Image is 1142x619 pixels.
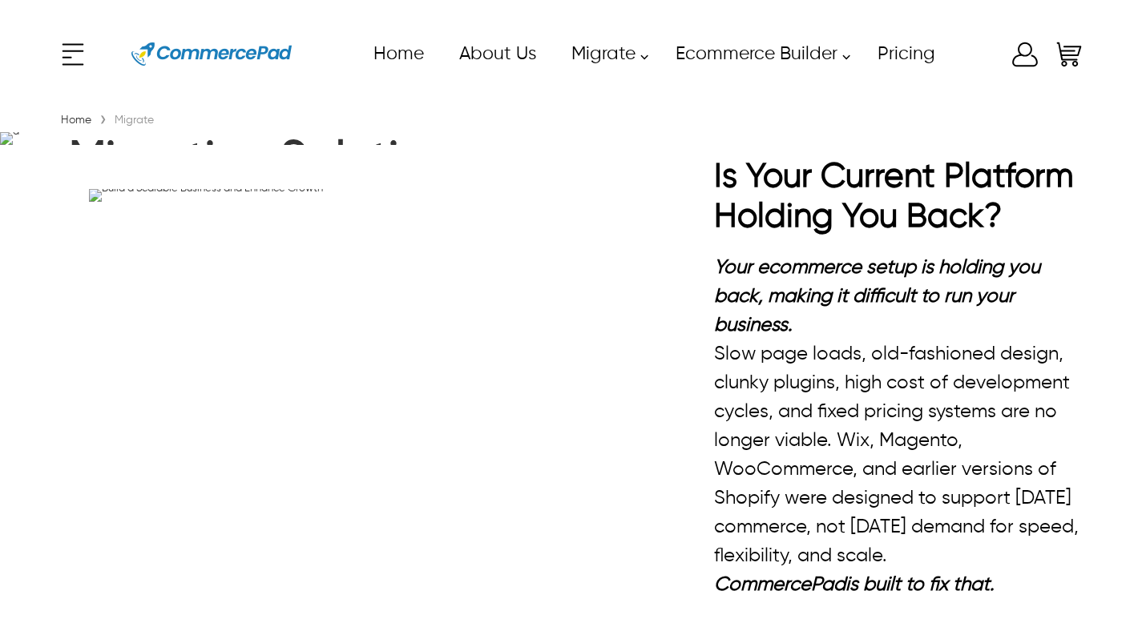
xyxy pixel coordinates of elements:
div: Migrate [111,112,158,128]
span: › [99,109,107,131]
a: Build a Scalable Business and Enhance Growth [89,189,650,202]
a: Shopping Cart [1053,38,1085,70]
a: Home [355,36,441,72]
a: Ecommerce Builder [657,36,859,72]
strong: Is Your Current Platform Holding You Back? [714,160,1074,234]
img: Build a Scalable Business and Enhance Growth [89,189,323,202]
a: Home [57,115,95,126]
strong: Your ecommerce setup is holding you back, making it difficult to run your business. [714,258,1040,335]
a: CommercePad [714,575,845,594]
p: Slow page loads, old-fashioned design, clunky plugins, high cost of development cycles, and fixed... [714,340,1085,570]
a: Website Logo for Commerce Pad [129,24,293,84]
a: About Us [441,36,553,72]
a: Pricing [859,36,952,72]
img: Website Logo for Commerce Pad [131,24,292,84]
em: is built to fix that. [845,575,995,594]
a: Migrate [553,36,657,72]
